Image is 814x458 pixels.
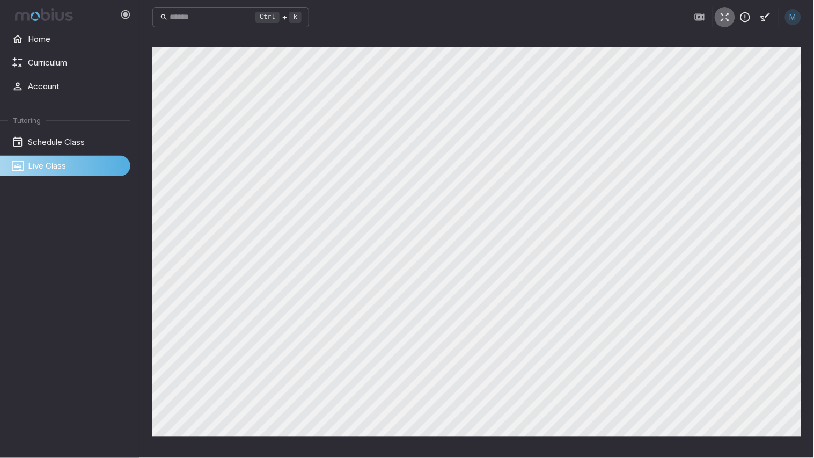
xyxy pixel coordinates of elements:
[28,136,123,148] span: Schedule Class
[28,33,123,45] span: Home
[690,7,710,27] button: Join in Zoom Client
[13,115,41,125] span: Tutoring
[715,7,735,27] button: Fullscreen Game
[785,9,801,25] div: M
[28,160,123,172] span: Live Class
[756,7,776,27] button: Start Drawing on Questions
[255,11,302,24] div: +
[28,57,123,69] span: Curriculum
[28,81,123,92] span: Account
[289,12,302,23] kbd: k
[255,12,280,23] kbd: Ctrl
[735,7,756,27] button: Report an Issue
